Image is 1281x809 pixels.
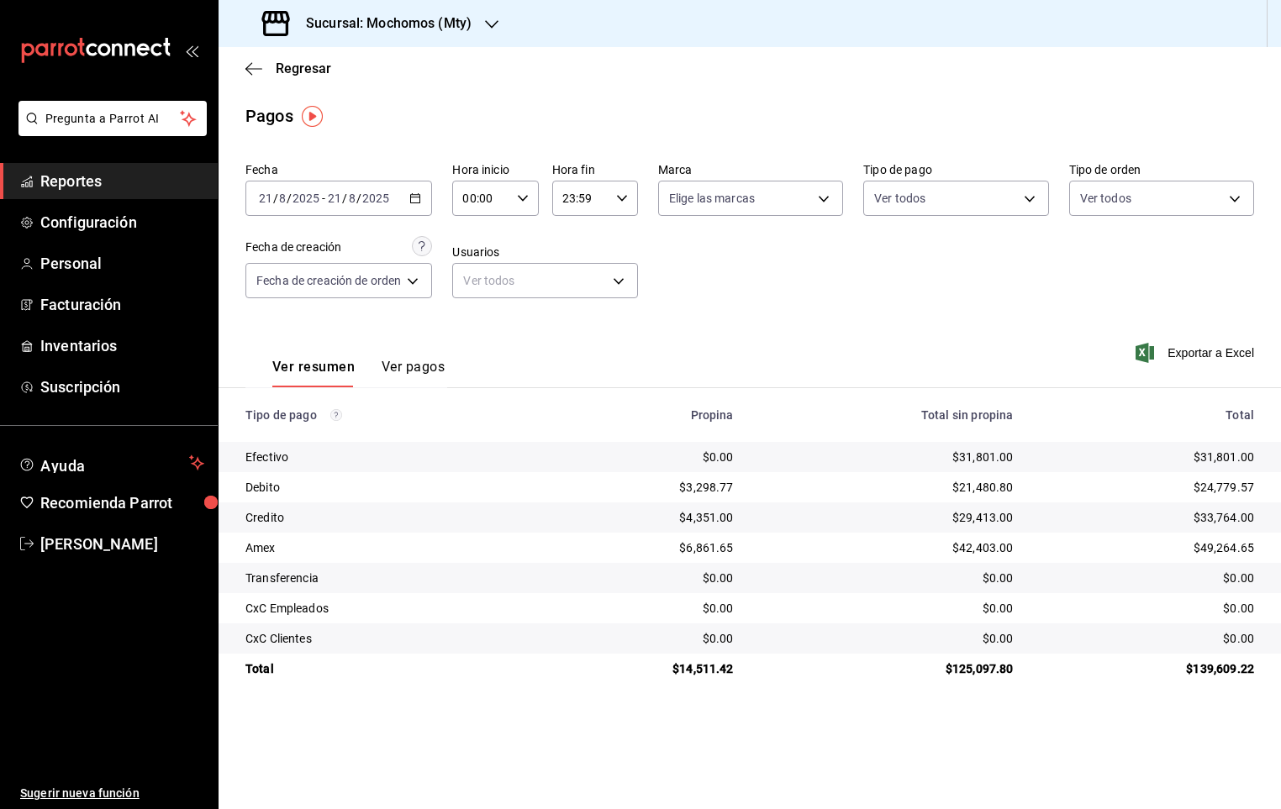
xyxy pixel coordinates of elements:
div: $42,403.00 [761,539,1014,556]
img: Tooltip marker [302,106,323,127]
div: $0.00 [761,600,1014,617]
label: Tipo de orden [1069,164,1254,176]
h3: Sucursal: Mochomos (Mty) [293,13,472,34]
div: Fecha de creación [245,239,341,256]
label: Marca [658,164,843,176]
span: [PERSON_NAME] [40,533,204,555]
div: $0.00 [554,449,734,465]
div: $0.00 [761,570,1014,586]
span: Suscripción [40,376,204,398]
label: Hora fin [552,164,638,176]
div: $14,511.42 [554,660,734,677]
div: Total [245,660,527,677]
svg: Los pagos realizados con Pay y otras terminales son montos brutos. [330,409,342,421]
button: open_drawer_menu [185,44,198,57]
span: Elige las marcas [669,190,755,207]
span: Ayuda [40,453,182,473]
div: Tipo de pago [245,408,527,422]
div: $0.00 [1040,600,1254,617]
input: -- [278,192,287,205]
span: Regresar [276,60,331,76]
label: Hora inicio [452,164,538,176]
button: Regresar [245,60,331,76]
div: CxC Empleados [245,600,527,617]
div: $139,609.22 [1040,660,1254,677]
div: $31,801.00 [1040,449,1254,465]
div: Transferencia [245,570,527,586]
div: $49,264.65 [1040,539,1254,556]
div: Ver todos [452,263,637,298]
div: $0.00 [554,630,734,647]
span: Configuración [40,211,204,234]
label: Fecha [245,164,432,176]
div: $31,801.00 [761,449,1014,465]
div: CxC Clientes [245,630,527,647]
div: Total sin propina [761,408,1014,422]
button: Ver resumen [272,359,355,387]
div: $24,779.57 [1040,479,1254,496]
div: $0.00 [554,600,734,617]
div: $21,480.80 [761,479,1014,496]
input: -- [258,192,273,205]
input: -- [348,192,356,205]
span: Facturación [40,293,204,316]
div: Total [1040,408,1254,422]
div: $4,351.00 [554,509,734,526]
input: -- [327,192,342,205]
div: $33,764.00 [1040,509,1254,526]
div: Propina [554,408,734,422]
span: / [342,192,347,205]
label: Usuarios [452,246,637,258]
span: Reportes [40,170,204,192]
button: Ver pagos [382,359,445,387]
div: Amex [245,539,527,556]
div: Credito [245,509,527,526]
div: $125,097.80 [761,660,1014,677]
div: $3,298.77 [554,479,734,496]
span: Inventarios [40,334,204,357]
div: $0.00 [761,630,1014,647]
div: $0.00 [554,570,734,586]
div: Pagos [245,103,293,129]
span: Ver todos [874,190,925,207]
label: Tipo de pago [863,164,1048,176]
div: $6,861.65 [554,539,734,556]
div: Debito [245,479,527,496]
div: $29,413.00 [761,509,1014,526]
a: Pregunta a Parrot AI [12,122,207,139]
span: Personal [40,252,204,275]
div: Efectivo [245,449,527,465]
span: / [356,192,361,205]
span: Recomienda Parrot [40,491,204,514]
div: $0.00 [1040,630,1254,647]
span: / [287,192,292,205]
input: ---- [292,192,320,205]
span: Pregunta a Parrot AI [45,110,181,128]
span: Fecha de creación de orden [256,272,401,289]
span: Ver todos [1080,190,1131,207]
button: Exportar a Excel [1139,343,1254,363]
span: Sugerir nueva función [20,785,204,802]
span: / [273,192,278,205]
div: $0.00 [1040,570,1254,586]
span: - [322,192,325,205]
input: ---- [361,192,390,205]
button: Pregunta a Parrot AI [18,101,207,136]
div: navigation tabs [272,359,445,387]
